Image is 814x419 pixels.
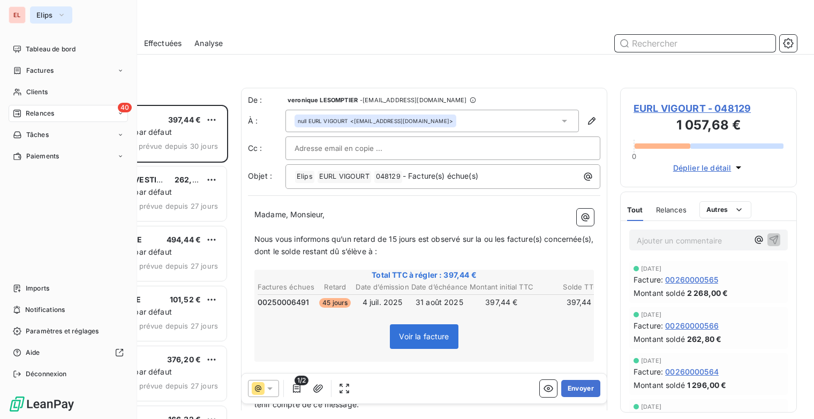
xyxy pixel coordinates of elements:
[26,44,76,54] span: Tableau de bord
[355,296,409,308] td: 4 juil. 2025
[139,382,218,390] span: prévue depuis 27 jours
[403,171,478,180] span: - Facture(s) échue(s)
[256,270,592,280] span: Total TTC à régler : 397,44 €
[665,274,718,285] span: 00260000565
[656,205,687,214] span: Relances
[26,109,54,118] span: Relances
[254,234,596,256] span: Nous vous informons qu’un retard de 15 jours est observé sur la ou les facture(s) concernée(s), d...
[139,142,218,150] span: prévue depuis 30 jours
[634,116,783,137] h3: 1 057,68 €
[9,395,75,413] img: Logo LeanPay
[144,38,182,49] span: Effectuées
[670,162,748,174] button: Déplier le détail
[641,357,661,364] span: [DATE]
[634,320,663,331] span: Facture :
[634,379,685,391] span: Montant soldé
[399,332,449,341] span: Voir la facture
[118,103,132,112] span: 40
[26,284,49,293] span: Imports
[258,297,310,308] span: 00250006491
[9,6,26,24] div: EL
[641,403,661,410] span: [DATE]
[194,38,223,49] span: Analyse
[699,201,751,218] button: Autres
[561,380,600,397] button: Envoyer
[665,366,719,377] span: 00260000564
[248,95,285,105] span: De :
[248,116,285,126] label: À :
[26,151,59,161] span: Paiements
[615,35,775,52] input: Rechercher
[254,400,359,409] span: tenir compte de ce message.
[9,344,128,361] a: Aide
[295,376,308,385] span: 1/2
[632,152,636,161] span: 0
[535,296,599,308] td: 397,44 €
[248,171,272,180] span: Objet :
[26,87,48,97] span: Clients
[248,143,285,154] label: Cc :
[316,281,354,293] th: Retard
[257,281,315,293] th: Factures échues
[175,175,209,184] span: 262,09 €
[51,105,228,419] div: grid
[673,162,732,173] span: Déplier le détail
[298,117,348,125] span: null EURL VIGOURT
[26,66,54,75] span: Factures
[687,379,727,391] span: 1 296,00 €
[167,355,201,364] span: 376,20 €
[26,348,40,357] span: Aide
[634,333,685,345] span: Montant soldé
[469,296,534,308] td: 397,44 €
[469,281,534,293] th: Montant initial TTC
[168,115,201,124] span: 397,44 €
[411,281,468,293] th: Date d’échéance
[641,311,661,318] span: [DATE]
[665,320,719,331] span: 00260000566
[25,305,65,315] span: Notifications
[634,274,663,285] span: Facture :
[36,11,53,19] span: Elips
[634,101,783,116] span: EURL VIGOURT - 048129
[26,130,49,140] span: Tâches
[26,369,67,379] span: Déconnexion
[778,383,803,408] iframe: Intercom live chat
[170,295,201,304] span: 101,52 €
[288,97,358,103] span: veronique LESOMPTIER
[139,322,218,330] span: prévue depuis 27 jours
[139,202,218,210] span: prévue depuis 27 jours
[318,171,371,183] span: EURL VIGOURT
[535,281,599,293] th: Solde TTC
[26,326,99,336] span: Paramètres et réglages
[687,333,721,345] span: 262,80 €
[295,140,410,156] input: Adresse email en copie ...
[627,205,643,214] span: Tout
[411,296,468,308] td: 31 août 2025
[641,265,661,272] span: [DATE]
[319,298,351,308] span: 45 jours
[687,287,728,299] span: 2 268,00 €
[634,287,685,299] span: Montant soldé
[634,366,663,377] span: Facture :
[355,281,409,293] th: Date d’émission
[298,117,453,125] div: <[EMAIL_ADDRESS][DOMAIN_NAME]>
[360,97,466,103] span: - [EMAIL_ADDRESS][DOMAIN_NAME]
[167,235,201,244] span: 494,44 €
[139,262,218,270] span: prévue depuis 27 jours
[295,171,314,183] span: Elips
[374,171,402,183] span: 048129
[254,210,325,219] span: Madame, Monsieur,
